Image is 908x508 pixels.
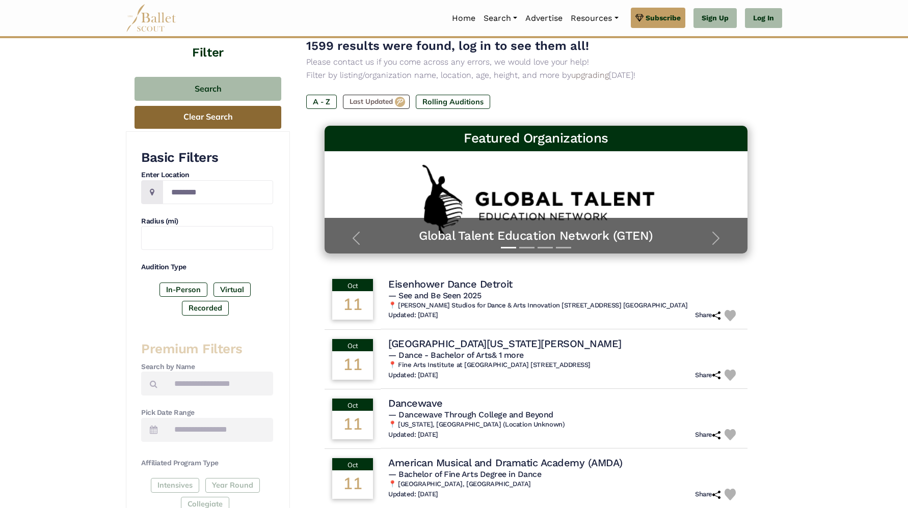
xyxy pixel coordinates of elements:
div: Oct [332,399,373,411]
h6: Share [695,431,720,439]
h4: Eisenhower Dance Detroit [388,277,512,291]
h6: Updated: [DATE] [388,311,438,320]
h4: Filter [126,20,290,62]
h6: 📍 [GEOGRAPHIC_DATA], [GEOGRAPHIC_DATA] [388,480,740,489]
a: Subscribe [631,8,685,28]
div: 11 [332,291,373,320]
span: — Dance - Bachelor of Arts [388,350,524,360]
h3: Featured Organizations [333,130,739,147]
h4: Audition Type [141,262,273,272]
h3: Basic Filters [141,149,273,166]
h4: Search by Name [141,362,273,372]
h3: Premium Filters [141,341,273,358]
h6: 📍 Fine Arts Institute at [GEOGRAPHIC_DATA] [STREET_ADDRESS] [388,361,740,370]
label: Last Updated [343,95,410,109]
span: — See and Be Seen 2025 [388,291,481,300]
a: Advertise [521,8,567,29]
p: Please contact us if you come across any errors, we would love your help! [306,55,766,69]
h4: Affiliated Program Type [141,458,273,468]
div: Oct [332,279,373,291]
a: & 1 more [492,350,524,360]
a: Search [479,8,521,29]
a: upgrading [571,70,609,80]
h6: 📍 [US_STATE], [GEOGRAPHIC_DATA] (Location Unknown) [388,420,740,429]
label: A - Z [306,95,337,109]
a: Global Talent Education Network (GTEN) [335,228,737,244]
h6: 📍 [PERSON_NAME] Studios for Dance & Arts Innovation [STREET_ADDRESS] [GEOGRAPHIC_DATA] [388,301,740,310]
h6: Updated: [DATE] [388,431,438,439]
div: Oct [332,458,373,470]
button: Search [135,77,281,101]
label: Virtual [213,283,251,297]
div: 11 [332,470,373,499]
button: Slide 1 [501,242,516,253]
button: Slide 2 [519,242,535,253]
a: Log In [745,8,782,29]
h4: Enter Location [141,170,273,180]
h4: Pick Date Range [141,408,273,418]
h6: Share [695,490,720,499]
span: Subscribe [646,12,681,23]
div: 11 [332,411,373,439]
h6: Share [695,311,720,320]
div: 11 [332,351,373,380]
h4: Dancewave [388,397,443,410]
label: Rolling Auditions [416,95,490,109]
p: Filter by listing/organization name, location, age, height, and more by [DATE]! [306,69,766,82]
span: — Dancewave Through College and Beyond [388,410,553,419]
h6: Updated: [DATE] [388,490,438,499]
span: 1599 results were found, log in to see them all! [306,39,589,53]
div: Oct [332,339,373,351]
a: Home [448,8,479,29]
h6: Updated: [DATE] [388,371,438,380]
input: Search by names... [166,372,273,396]
button: Slide 3 [538,242,553,253]
button: Clear Search [135,106,281,129]
a: Sign Up [693,8,737,29]
img: gem.svg [635,12,644,23]
h4: Radius (mi) [141,216,273,227]
h4: [GEOGRAPHIC_DATA][US_STATE][PERSON_NAME] [388,337,622,350]
label: In-Person [159,283,207,297]
input: Location [163,180,273,204]
button: Slide 4 [556,242,571,253]
a: Resources [567,8,622,29]
label: Recorded [182,301,229,315]
h4: American Musical and Dramatic Academy (AMDA) [388,456,623,469]
h6: Share [695,371,720,380]
span: — Bachelor of Fine Arts Degree in Dance [388,469,541,479]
